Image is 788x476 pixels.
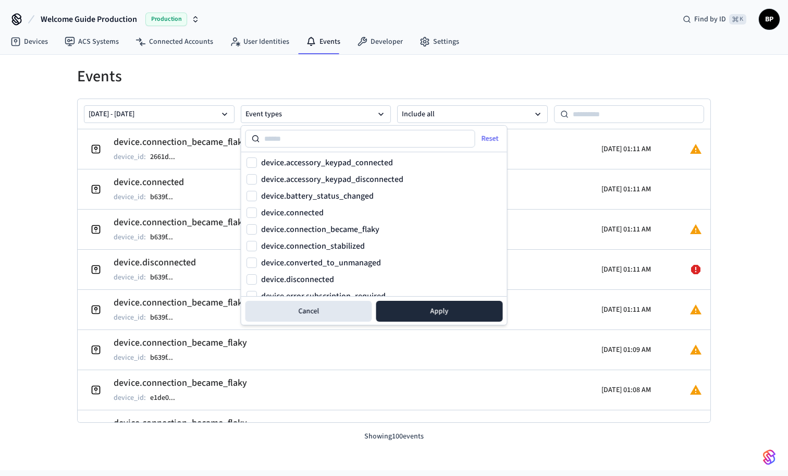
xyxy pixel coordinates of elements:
h2: device.connection_became_flaky [114,135,247,150]
button: e1de0... [148,392,186,404]
a: Events [298,32,349,51]
button: b639f... [148,231,183,243]
p: [DATE] 01:11 AM [601,304,651,315]
button: b639f... [148,311,183,324]
span: BP [760,10,779,29]
div: Find by ID⌘ K [674,10,755,29]
label: device.converted_to_unmanaged [261,259,381,267]
a: Developer [349,32,411,51]
button: b639f... [148,191,183,203]
label: device.accessory_keypad_disconnected [261,175,403,184]
label: device.accessory_keypad_connected [261,158,393,167]
p: Showing 100 events [77,431,711,442]
h2: device.connection_became_flaky [114,336,247,350]
h2: device.connection_became_flaky [114,416,247,431]
p: device_id : [114,232,146,242]
a: ACS Systems [56,32,127,51]
h2: device.connected [114,175,184,190]
button: Apply [376,301,503,322]
h1: Events [77,67,711,86]
a: Devices [2,32,56,51]
button: b639f... [148,351,183,364]
label: device.battery_status_changed [261,192,374,200]
p: [DATE] 01:11 AM [601,224,651,235]
button: 2661d... [148,151,186,163]
h2: device.connection_became_flaky [114,296,247,310]
button: BP [759,9,780,30]
p: device_id : [114,312,146,323]
label: device.connection_stabilized [261,242,365,250]
p: device_id : [114,192,146,202]
p: device_id : [114,352,146,363]
a: Settings [411,32,467,51]
button: Include all [397,105,548,123]
h2: device.connection_became_flaky [114,215,247,230]
span: Production [145,13,187,26]
button: Cancel [245,301,372,322]
span: ⌘ K [729,14,746,25]
p: device_id : [114,272,146,283]
label: device.disconnected [261,275,334,284]
button: [DATE] - [DATE] [84,105,235,123]
button: Reset [473,130,509,147]
label: device.connection_became_flaky [261,225,379,234]
p: [DATE] 01:08 AM [601,385,651,395]
label: device.connected [261,209,324,217]
a: User Identities [221,32,298,51]
button: b639f... [148,271,183,284]
button: Event types [241,105,391,123]
h2: device.connection_became_flaky [114,376,247,390]
p: [DATE] 01:11 AM [601,144,651,154]
p: [DATE] 01:09 AM [601,345,651,355]
a: Connected Accounts [127,32,221,51]
p: device_id : [114,152,146,162]
p: [DATE] 01:11 AM [601,184,651,194]
span: Find by ID [694,14,726,25]
label: device.error.subscription_required [261,292,386,300]
span: Welcome Guide Production [41,13,137,26]
img: SeamLogoGradient.69752ec5.svg [763,449,775,466]
h2: device.disconnected [114,255,196,270]
p: device_id : [114,393,146,403]
p: [DATE] 01:11 AM [601,264,651,275]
